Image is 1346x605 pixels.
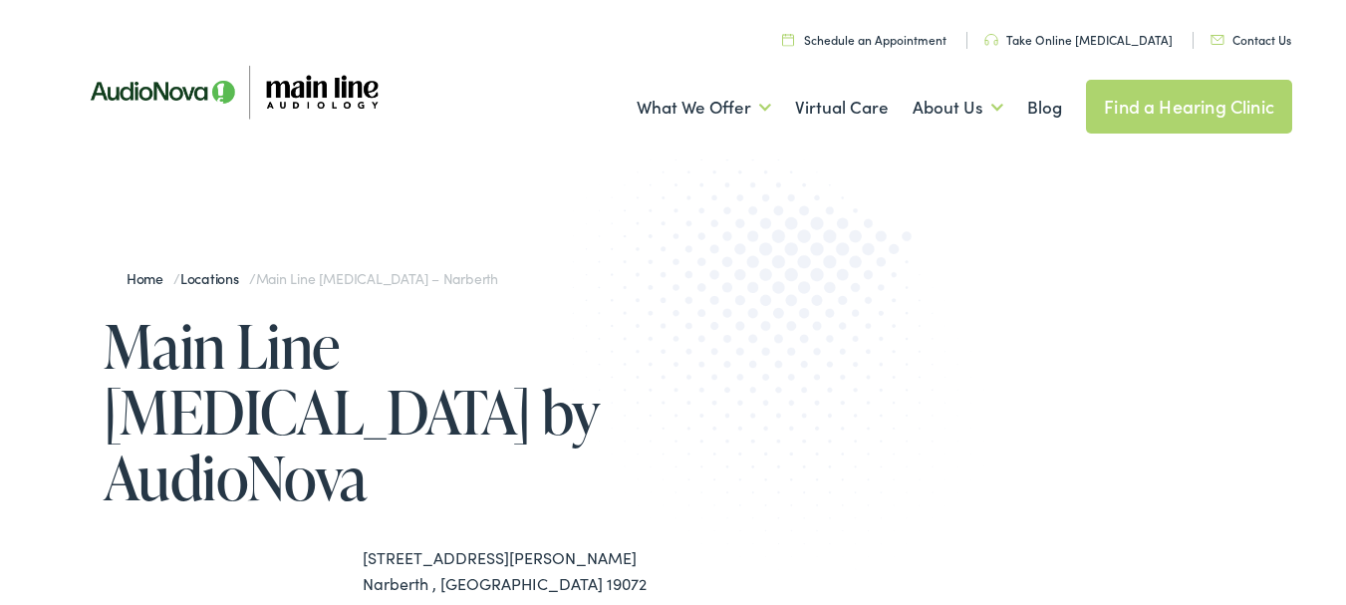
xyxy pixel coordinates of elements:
[127,268,173,288] a: Home
[984,34,998,46] img: utility icon
[1086,80,1292,134] a: Find a Hearing Clinic
[782,31,946,48] a: Schedule an Appointment
[913,71,1003,145] a: About Us
[1027,71,1062,145] a: Blog
[782,33,794,46] img: utility icon
[1211,31,1291,48] a: Contact Us
[984,31,1173,48] a: Take Online [MEDICAL_DATA]
[104,313,673,510] h1: Main Line [MEDICAL_DATA] by AudioNova
[180,268,249,288] a: Locations
[363,545,673,596] div: [STREET_ADDRESS][PERSON_NAME] Narberth , [GEOGRAPHIC_DATA] 19072
[637,71,771,145] a: What We Offer
[1211,35,1224,45] img: utility icon
[256,268,498,288] span: Main Line [MEDICAL_DATA] – Narberth
[127,268,498,288] span: / /
[795,71,889,145] a: Virtual Care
